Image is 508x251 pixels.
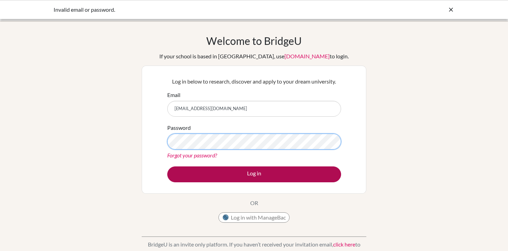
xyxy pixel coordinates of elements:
a: click here [333,241,355,248]
h1: Welcome to BridgeU [206,35,302,47]
label: Email [167,91,180,99]
div: If your school is based in [GEOGRAPHIC_DATA], use to login. [159,52,349,60]
label: Password [167,124,191,132]
a: Forgot your password? [167,152,217,158]
button: Log in [167,166,341,182]
button: Log in with ManageBac [218,212,290,223]
p: Log in below to research, discover and apply to your dream university. [167,77,341,86]
a: [DOMAIN_NAME] [284,53,330,59]
p: OR [250,199,258,207]
div: Invalid email or password. [54,6,351,14]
